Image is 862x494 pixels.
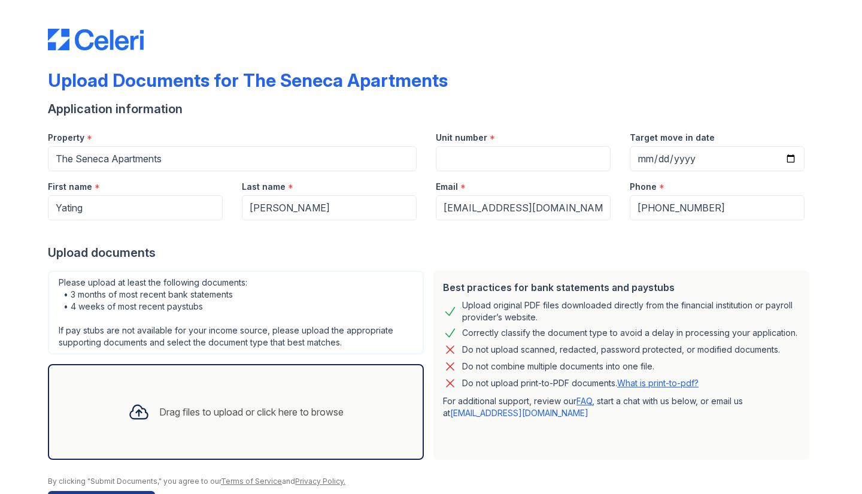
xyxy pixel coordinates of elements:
[462,359,654,374] div: Do not combine multiple documents into one file.
[630,181,657,193] label: Phone
[48,477,814,486] div: By clicking "Submit Documents," you agree to our and
[462,377,699,389] p: Do not upload print-to-PDF documents.
[443,280,800,295] div: Best practices for bank statements and paystubs
[48,101,814,117] div: Application information
[48,29,144,50] img: CE_Logo_Blue-a8612792a0a2168367f1c8372b55b34899dd931a85d93a1a3d3e32e68fde9ad4.png
[443,395,800,419] p: For additional support, review our , start a chat with us below, or email us at
[436,181,458,193] label: Email
[462,299,800,323] div: Upload original PDF files downloaded directly from the financial institution or payroll provider’...
[159,405,344,419] div: Drag files to upload or click here to browse
[48,69,448,91] div: Upload Documents for The Seneca Apartments
[617,378,699,388] a: What is print-to-pdf?
[462,326,797,340] div: Correctly classify the document type to avoid a delay in processing your application.
[48,132,84,144] label: Property
[48,181,92,193] label: First name
[295,477,345,486] a: Privacy Policy.
[576,396,592,406] a: FAQ
[436,132,487,144] label: Unit number
[462,343,780,357] div: Do not upload scanned, redacted, password protected, or modified documents.
[242,181,286,193] label: Last name
[630,132,715,144] label: Target move in date
[48,244,814,261] div: Upload documents
[48,271,424,354] div: Please upload at least the following documents: • 3 months of most recent bank statements • 4 wee...
[450,408,588,418] a: [EMAIL_ADDRESS][DOMAIN_NAME]
[221,477,282,486] a: Terms of Service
